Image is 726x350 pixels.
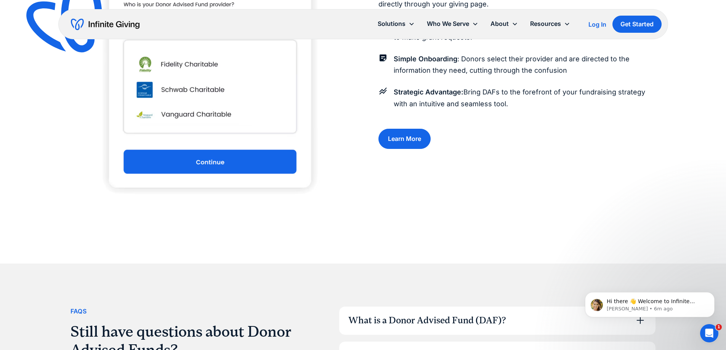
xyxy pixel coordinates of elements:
[378,19,405,29] div: Solutions
[588,21,606,27] div: Log In
[524,16,576,32] div: Resources
[490,19,509,29] div: About
[394,86,656,110] p: Bring DAFs to the forefront of your fundraising strategy with an intuitive and seamless tool.
[427,19,469,29] div: Who We Serve
[421,16,484,32] div: Who We Serve
[348,314,506,327] div: What is a Donor Advised Fund (DAF)?
[574,276,726,329] iframe: Intercom notifications message
[588,20,606,29] a: Log In
[530,19,561,29] div: Resources
[394,53,656,77] p: : Donors select their provider and are directed to the information they need, cutting through the...
[612,16,662,33] a: Get Started
[71,306,87,316] div: FAqs
[394,88,463,96] strong: Strategic Advantage:
[372,16,421,32] div: Solutions
[700,324,718,342] iframe: Intercom live chat
[71,18,139,30] a: home
[716,324,722,330] span: 1
[484,16,524,32] div: About
[378,129,431,149] a: Learn More
[394,55,457,63] strong: Simple Onboarding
